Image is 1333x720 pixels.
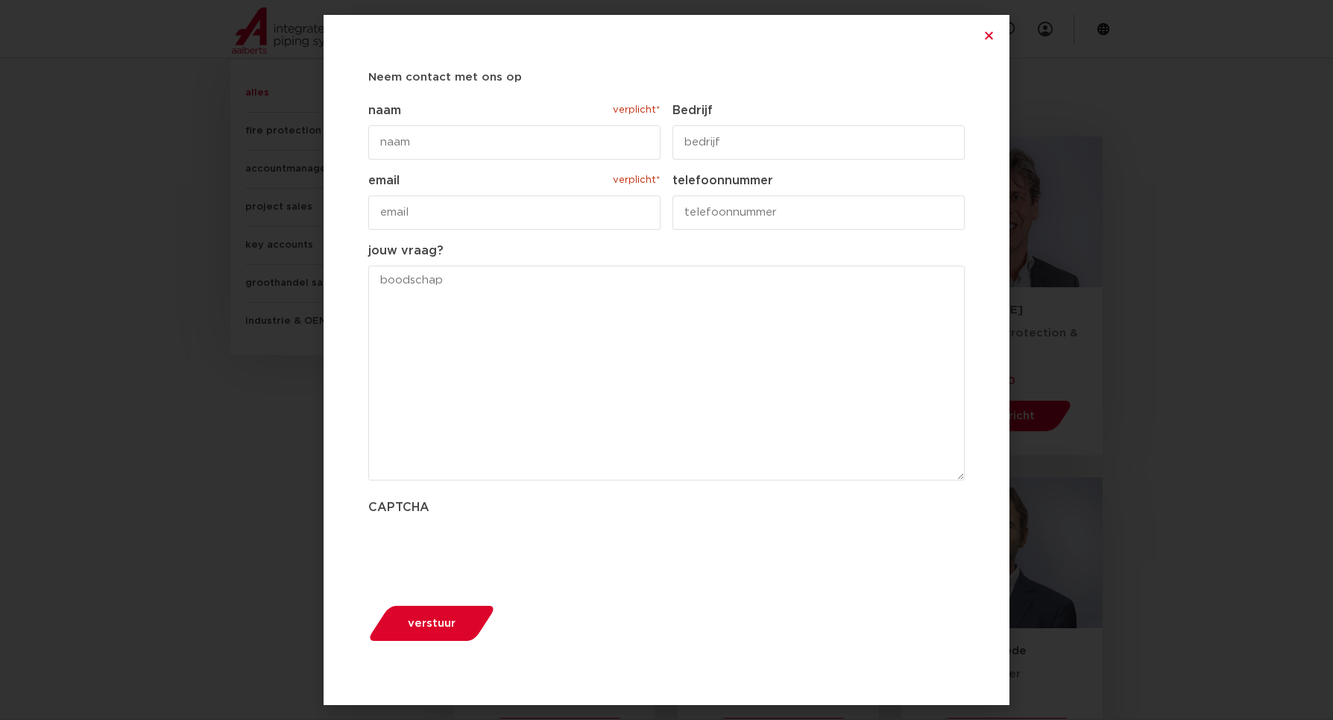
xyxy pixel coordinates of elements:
label: jouw vraag? [368,242,965,260]
span: verstuur [408,618,456,629]
input: naam [368,125,661,160]
input: bedrijf [672,125,965,160]
label: telefoonnummer [672,172,965,190]
a: Close [983,30,995,41]
button: verstuur [363,604,500,642]
label: CAPTCHA [368,498,965,516]
label: Bedrijf [672,101,965,119]
label: naam [368,101,661,119]
label: email [368,172,661,190]
input: email [368,195,661,230]
span: verplicht* [611,101,661,119]
h5: Neem contact met ons op [368,66,965,90]
input: telefoonnummer [672,195,965,230]
span: verplicht* [611,172,661,190]
iframe: reCAPTCHA [368,522,595,580]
